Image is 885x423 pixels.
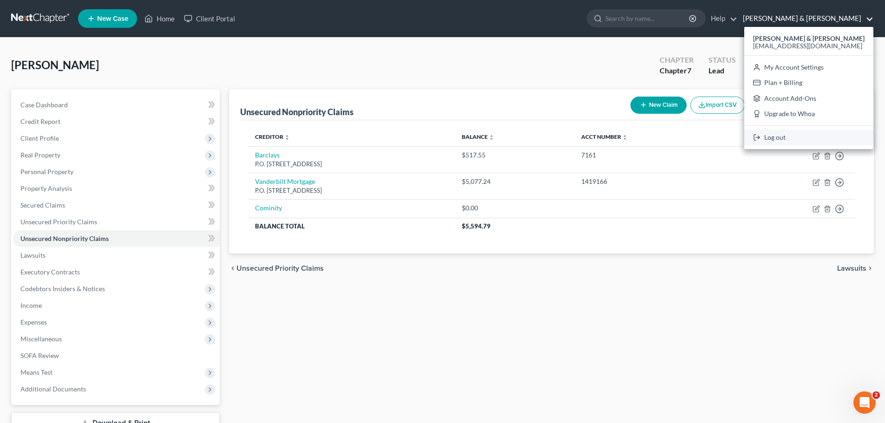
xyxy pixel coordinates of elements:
[20,301,42,309] span: Income
[20,201,65,209] span: Secured Claims
[20,168,73,176] span: Personal Property
[462,203,567,213] div: $0.00
[660,55,694,65] div: Chapter
[255,186,446,195] div: P.O. [STREET_ADDRESS]
[630,97,687,114] button: New Claim
[462,222,491,230] span: $5,594.79
[744,91,873,106] a: Account Add-Ons
[708,55,736,65] div: Status
[605,10,690,27] input: Search by name...
[13,230,220,247] a: Unsecured Nonpriority Claims
[837,265,866,272] span: Lawsuits
[581,177,721,186] div: 1419166
[20,251,46,259] span: Lawsuits
[837,265,874,272] button: Lawsuits chevron_right
[13,97,220,113] a: Case Dashboard
[660,65,694,76] div: Chapter
[872,391,880,399] span: 2
[13,264,220,280] a: Executory Contracts
[255,204,282,212] a: Cominity
[20,351,59,359] span: SOFA Review
[255,160,446,169] div: P.O. [STREET_ADDRESS]
[20,218,97,226] span: Unsecured Priority Claims
[462,177,567,186] div: $5,077.24
[284,135,290,140] i: unfold_more
[20,368,52,376] span: Means Test
[738,10,873,27] a: [PERSON_NAME] & [PERSON_NAME]
[255,133,290,140] a: Creditor unfold_more
[13,347,220,364] a: SOFA Review
[753,42,862,50] span: [EMAIL_ADDRESS][DOMAIN_NAME]
[20,151,60,159] span: Real Property
[20,385,86,393] span: Additional Documents
[13,214,220,230] a: Unsecured Priority Claims
[20,101,68,109] span: Case Dashboard
[236,265,324,272] span: Unsecured Priority Claims
[744,75,873,91] a: Plan + Billing
[744,130,873,145] a: Log out
[462,133,494,140] a: Balance unfold_more
[240,106,354,117] div: Unsecured Nonpriority Claims
[744,27,873,149] div: [PERSON_NAME] & [PERSON_NAME]
[20,134,59,142] span: Client Profile
[706,10,737,27] a: Help
[20,318,47,326] span: Expenses
[753,34,865,42] strong: [PERSON_NAME] & [PERSON_NAME]
[20,335,62,343] span: Miscellaneous
[248,218,454,234] th: Balance Total
[229,265,236,272] i: chevron_left
[687,66,691,75] span: 7
[20,285,105,293] span: Codebtors Insiders & Notices
[744,106,873,122] a: Upgrade to Whoa
[622,135,628,140] i: unfold_more
[13,113,220,130] a: Credit Report
[581,150,721,160] div: 7161
[20,268,80,276] span: Executory Contracts
[20,117,60,125] span: Credit Report
[140,10,179,27] a: Home
[744,59,873,75] a: My Account Settings
[255,151,280,159] a: Barclays
[11,58,99,72] span: [PERSON_NAME]
[690,97,745,114] button: Import CSV
[255,177,315,185] a: Vanderbilt Mortgage
[708,65,736,76] div: Lead
[179,10,240,27] a: Client Portal
[13,197,220,214] a: Secured Claims
[20,234,109,242] span: Unsecured Nonpriority Claims
[581,133,628,140] a: Acct Number unfold_more
[97,15,128,22] span: New Case
[20,184,72,192] span: Property Analysis
[229,265,324,272] button: chevron_left Unsecured Priority Claims
[462,150,567,160] div: $517.55
[489,135,494,140] i: unfold_more
[13,247,220,264] a: Lawsuits
[853,391,876,414] iframe: Intercom live chat
[13,180,220,197] a: Property Analysis
[866,265,874,272] i: chevron_right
